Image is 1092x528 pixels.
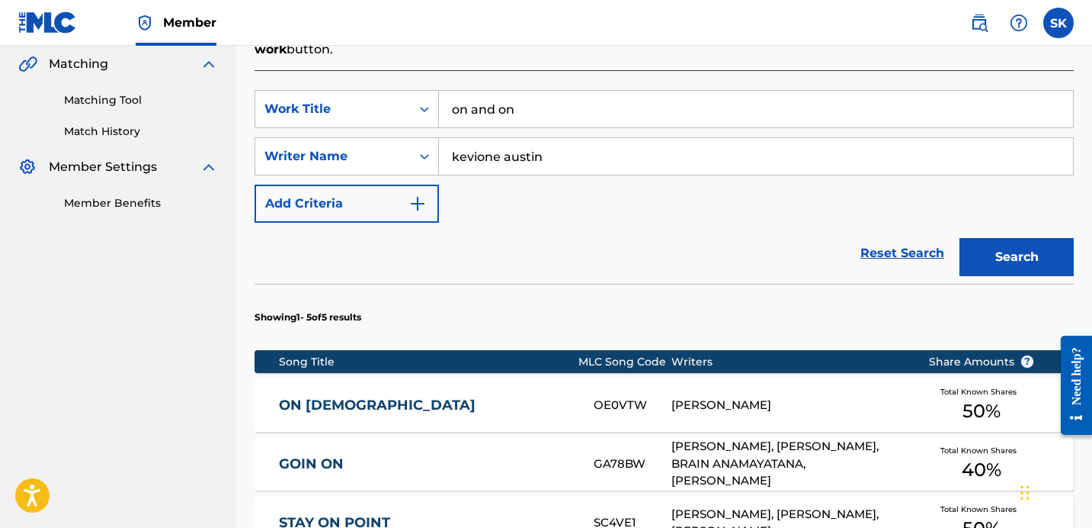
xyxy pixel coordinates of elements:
[255,311,361,324] p: Showing 1 - 5 of 5 results
[671,438,905,490] div: [PERSON_NAME], [PERSON_NAME], BRAIN ANAMAYATANA, [PERSON_NAME]
[408,195,427,213] img: 9d2ae6d4665cec9f34b9.svg
[255,90,1074,284] form: Search Form
[264,100,402,118] div: Work Title
[970,14,988,32] img: search
[49,55,108,73] span: Matching
[279,397,573,414] a: ON [DEMOGRAPHIC_DATA]
[64,195,218,211] a: Member Benefits
[594,456,671,473] div: GA78BW
[279,456,573,473] a: GOIN ON
[64,124,218,140] a: Match History
[940,445,1023,456] span: Total Known Shares
[1016,455,1092,528] iframe: Chat Widget
[200,55,218,73] img: expand
[1043,8,1074,38] div: User Menu
[671,397,905,414] div: [PERSON_NAME]
[853,237,952,270] a: Reset Search
[163,14,216,31] span: Member
[18,55,37,73] img: Matching
[136,14,154,32] img: Top Rightsholder
[962,398,1001,425] span: 50 %
[940,504,1023,515] span: Total Known Shares
[964,8,994,38] a: Public Search
[64,92,218,108] a: Matching Tool
[940,386,1023,398] span: Total Known Shares
[929,354,1034,370] span: Share Amounts
[1004,8,1034,38] div: Help
[255,185,439,223] button: Add Criteria
[1010,14,1028,32] img: help
[578,354,672,370] div: MLC Song Code
[1021,356,1033,368] span: ?
[671,354,905,370] div: Writers
[49,158,157,176] span: Member Settings
[200,158,218,176] img: expand
[18,158,37,176] img: Member Settings
[279,354,578,370] div: Song Title
[959,238,1074,276] button: Search
[18,11,77,34] img: MLC Logo
[264,147,402,166] div: Writer Name
[594,397,671,414] div: OE0VTW
[1020,470,1030,516] div: Drag
[962,456,1001,484] span: 40 %
[1049,324,1092,446] iframe: Resource Center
